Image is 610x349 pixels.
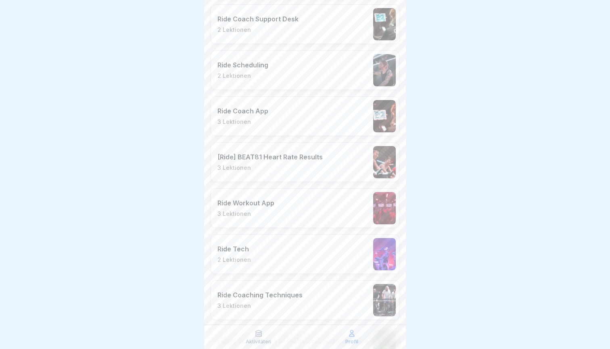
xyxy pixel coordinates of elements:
[246,339,271,345] p: Aktivitäten
[373,54,396,86] img: lpc7wfi1967vewfljj27v1pf.png
[217,199,274,207] p: Ride Workout App
[217,153,323,161] p: [Ride] BEAT81 Heart Rate Results
[373,192,396,224] img: q6j9i79sh5q65qsqg9cb8b8o.png
[373,100,396,132] img: qvhdmtns8s1mxu7an6i3adep.png
[217,118,268,125] p: 3 Lektionen
[345,339,358,345] p: Profil
[211,142,399,182] a: [Ride] BEAT81 Heart Rate Results3 Lektionen
[217,61,268,69] p: Ride Scheduling
[217,26,299,33] p: 2 Lektionen
[217,107,268,115] p: Ride Coach App
[217,245,251,253] p: Ride Tech
[217,256,251,263] p: 2 Lektionen
[373,146,396,178] img: g4fly5lj8w69g0epzy9whws3.png
[217,72,268,79] p: 2 Lektionen
[211,188,399,228] a: Ride Workout App3 Lektionen
[217,291,303,299] p: Ride Coaching Techniques
[217,302,303,309] p: 3 Lektionen
[217,210,274,217] p: 3 Lektionen
[217,15,299,23] p: Ride Coach Support Desk
[211,50,399,90] a: Ride Scheduling2 Lektionen
[373,284,396,316] img: q374jdbmm7lnjdg3939qvwjm.png
[211,96,399,136] a: Ride Coach App3 Lektionen
[211,280,399,320] a: Ride Coaching Techniques3 Lektionen
[373,238,396,270] img: vo6qhssa0g1ejjlbymltehny.png
[373,8,396,40] img: x7jqq8668zavjnvv8pz0nxpb.png
[211,234,399,274] a: Ride Tech2 Lektionen
[211,4,399,44] a: Ride Coach Support Desk2 Lektionen
[217,164,323,171] p: 3 Lektionen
